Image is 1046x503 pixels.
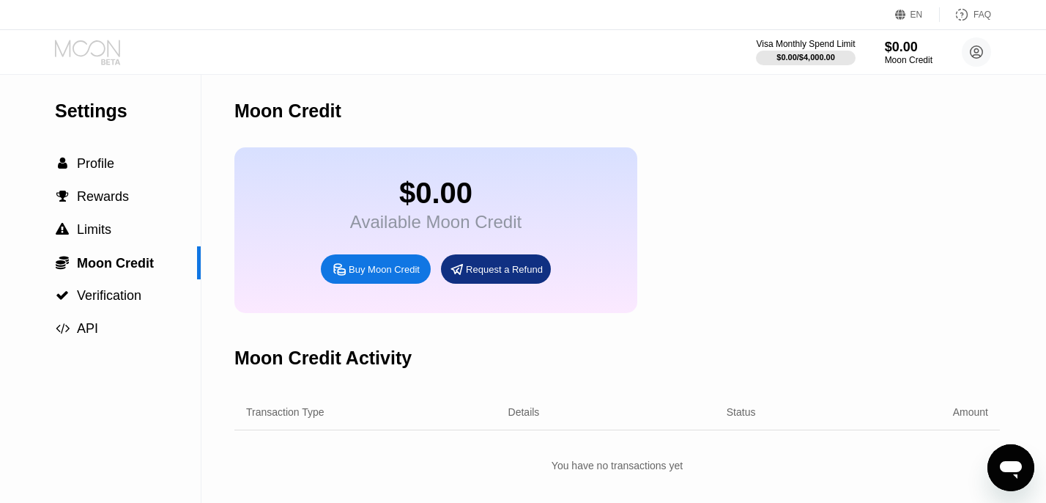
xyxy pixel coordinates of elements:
[77,288,141,303] span: Verification
[77,189,129,204] span: Rewards
[350,212,522,232] div: Available Moon Credit
[953,406,988,418] div: Amount
[55,190,70,203] div: 
[350,177,522,210] div: $0.00
[940,7,991,22] div: FAQ
[77,256,154,271] span: Moon Credit
[885,40,932,55] div: $0.00
[756,39,855,65] div: Visa Monthly Spend Limit$0.00/$4,000.00
[776,53,835,62] div: $0.00 / $4,000.00
[77,156,114,171] span: Profile
[466,263,543,276] div: Request a Refund
[234,348,412,369] div: Moon Credit Activity
[56,322,70,335] span: 
[234,100,341,122] div: Moon Credit
[727,406,756,418] div: Status
[77,222,111,237] span: Limits
[56,289,69,302] span: 
[77,321,98,336] span: API
[895,7,940,22] div: EN
[246,406,324,418] div: Transaction Type
[987,444,1034,491] iframe: Button to launch messaging window
[55,100,201,122] div: Settings
[56,190,69,203] span: 
[55,322,70,335] div: 
[56,223,69,236] span: 
[756,39,855,49] div: Visa Monthly Spend Limit
[55,157,70,170] div: 
[508,406,540,418] div: Details
[910,10,923,20] div: EN
[56,255,69,270] span: 
[55,223,70,236] div: 
[885,40,932,65] div: $0.00Moon Credit
[885,55,932,65] div: Moon Credit
[349,263,420,276] div: Buy Moon Credit
[55,289,70,302] div: 
[973,10,991,20] div: FAQ
[58,157,67,170] span: 
[321,254,431,284] div: Buy Moon Credit
[55,255,70,270] div: 
[441,254,551,284] div: Request a Refund
[234,452,1000,479] div: You have no transactions yet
